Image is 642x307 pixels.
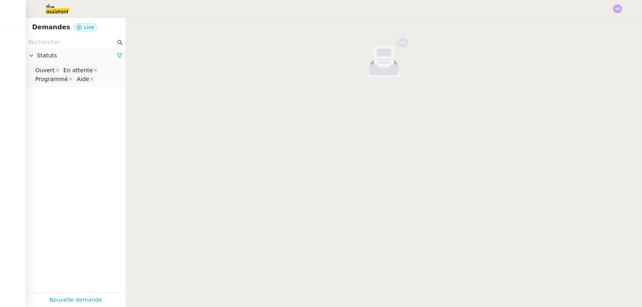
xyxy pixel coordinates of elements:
img: svg [613,4,622,13]
div: Programmé [35,75,68,83]
nz-select-item: En attente [61,66,99,74]
div: Ouvert [35,67,55,74]
div: Statuts [26,48,126,63]
input: Rechercher [28,38,116,47]
span: Statuts [37,51,117,60]
span: Live [84,24,94,30]
nz-select-item: Programmé [33,75,74,83]
nz-select-item: Ouvert [33,66,61,74]
nz-page-header-title: Demandes [32,22,70,33]
nz-select-item: Aide [75,75,95,83]
div: Aide [77,75,89,83]
a: Nouvelle demande [49,295,102,305]
div: En attente [63,67,93,74]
